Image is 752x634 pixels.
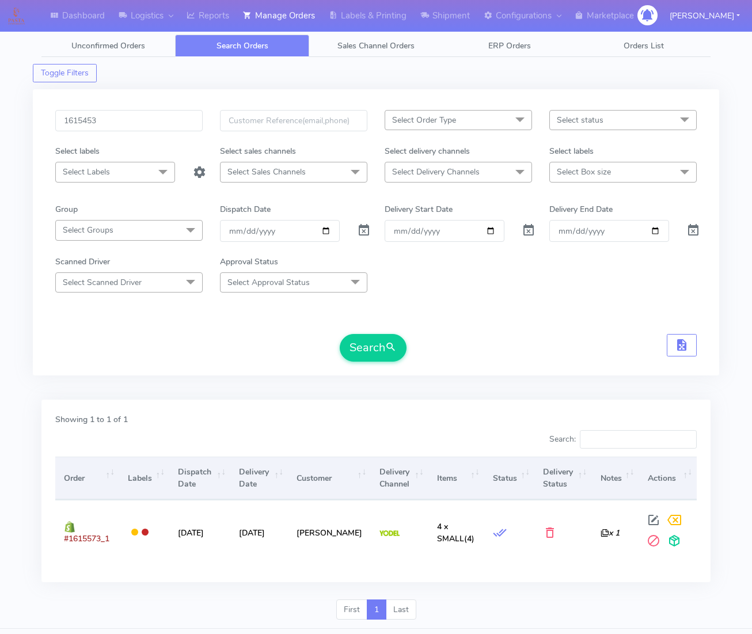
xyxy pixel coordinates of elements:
[385,203,453,215] label: Delivery Start Date
[227,166,306,177] span: Select Sales Channels
[661,4,749,28] button: [PERSON_NAME]
[288,457,371,500] th: Customer: activate to sort column ascending
[55,110,203,131] input: Order Id
[337,40,415,51] span: Sales Channel Orders
[428,457,484,500] th: Items: activate to sort column ascending
[484,457,534,500] th: Status: activate to sort column ascending
[55,145,100,157] label: Select labels
[220,203,271,215] label: Dispatch Date
[580,430,697,449] input: Search:
[169,457,230,500] th: Dispatch Date: activate to sort column ascending
[534,457,591,500] th: Delivery Status: activate to sort column ascending
[639,457,697,500] th: Actions: activate to sort column ascending
[437,521,464,544] span: 4 x SMALL
[63,166,110,177] span: Select Labels
[33,64,97,82] button: Toggle Filters
[55,256,110,268] label: Scanned Driver
[169,500,230,564] td: [DATE]
[230,500,288,564] td: [DATE]
[63,277,142,288] span: Select Scanned Driver
[557,166,611,177] span: Select Box size
[385,145,470,157] label: Select delivery channels
[71,40,145,51] span: Unconfirmed Orders
[437,521,474,544] span: (4)
[63,225,113,236] span: Select Groups
[64,521,75,533] img: shopify.png
[371,457,428,500] th: Delivery Channel: activate to sort column ascending
[119,457,169,500] th: Labels: activate to sort column ascending
[488,40,531,51] span: ERP Orders
[227,277,310,288] span: Select Approval Status
[41,35,711,57] ul: Tabs
[549,203,613,215] label: Delivery End Date
[220,256,278,268] label: Approval Status
[288,500,371,564] td: [PERSON_NAME]
[379,530,400,536] img: Yodel
[55,413,128,426] label: Showing 1 to 1 of 1
[55,457,119,500] th: Order: activate to sort column ascending
[230,457,288,500] th: Delivery Date: activate to sort column ascending
[217,40,268,51] span: Search Orders
[220,110,367,131] input: Customer Reference(email,phone)
[557,115,603,126] span: Select status
[220,145,296,157] label: Select sales channels
[591,457,639,500] th: Notes: activate to sort column ascending
[549,430,697,449] label: Search:
[549,145,594,157] label: Select labels
[624,40,664,51] span: Orders List
[340,334,407,362] button: Search
[367,599,386,620] a: 1
[392,166,480,177] span: Select Delivery Channels
[392,115,456,126] span: Select Order Type
[601,527,620,538] i: x 1
[55,203,78,215] label: Group
[64,533,109,544] span: #1615573_1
